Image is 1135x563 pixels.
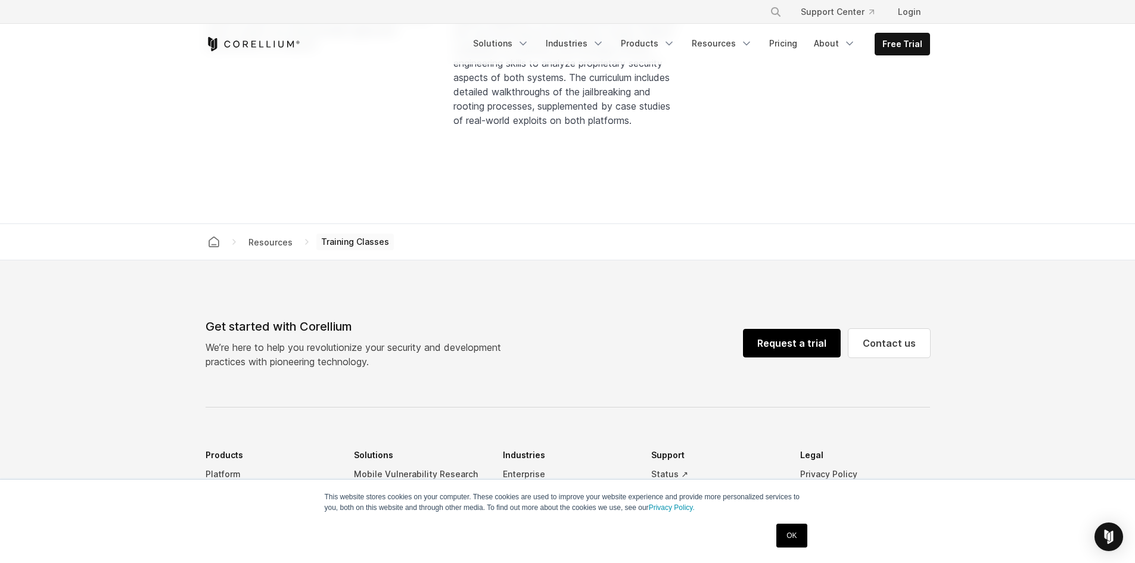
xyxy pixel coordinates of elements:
[888,1,930,23] a: Login
[743,329,841,357] a: Request a trial
[649,503,695,512] a: Privacy Policy.
[848,329,930,357] a: Contact us
[685,33,760,54] a: Resources
[875,33,929,55] a: Free Trial
[203,234,225,250] a: Corellium home
[206,37,300,51] a: Corellium Home
[206,340,511,369] p: We’re here to help you revolutionize your security and development practices with pioneering tech...
[206,318,511,335] div: Get started with Corellium
[1094,522,1123,551] div: Open Intercom Messenger
[354,465,484,484] a: Mobile Vulnerability Research
[466,33,536,54] a: Solutions
[800,465,930,484] a: Privacy Policy
[503,465,633,484] a: Enterprise
[791,1,884,23] a: Support Center
[755,1,930,23] div: Navigation Menu
[614,33,682,54] a: Products
[765,1,786,23] button: Search
[244,235,297,250] span: Resources
[466,33,930,55] div: Navigation Menu
[206,465,335,484] a: Platform
[651,465,781,484] a: Status ↗
[325,492,811,513] p: This website stores cookies on your computer. These cookies are used to improve your website expe...
[539,33,611,54] a: Industries
[316,234,394,250] span: Training Classes
[244,236,297,248] div: Resources
[762,33,804,54] a: Pricing
[807,33,863,54] a: About
[776,524,807,548] a: OK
